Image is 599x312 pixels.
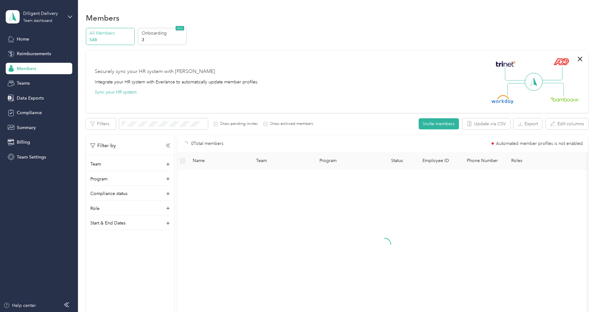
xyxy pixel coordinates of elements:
span: Teams [17,80,30,87]
p: Team [90,161,101,167]
button: Update via CSV [462,118,510,129]
p: Filter by [90,142,116,150]
span: NEW [176,26,184,30]
th: Phone Number [462,152,506,170]
img: Trinet [494,60,517,68]
img: Line Left Down [507,83,529,96]
span: Data Exports [17,95,44,101]
button: Invite members [419,118,459,129]
span: Summary [17,124,36,131]
span: Compliance [17,109,42,116]
p: Role [90,205,100,212]
div: Integrate your HR system with Everlance to automatically update member profiles. [95,79,259,85]
p: 0 Total members [191,140,223,147]
span: Members [17,65,36,72]
img: Line Right Up [540,67,563,81]
p: Onboarding [142,30,185,36]
th: Roles [506,152,570,170]
p: Program [90,176,107,182]
span: Billing [17,139,30,146]
img: ADP [553,58,569,65]
button: Edit columns [546,118,588,129]
th: Status [376,152,417,170]
img: Line Right Down [542,83,564,96]
p: All Members [89,30,132,36]
th: Team [251,152,314,170]
p: Compliance status [90,190,127,197]
span: Home [17,36,29,42]
iframe: Everlance-gr Chat Button Frame [564,276,599,312]
th: Employee ID [417,152,462,170]
img: BambooHR [550,97,579,101]
p: 548 [89,36,132,43]
p: Start & End Dates [90,220,126,226]
button: Help center [3,302,36,309]
span: Name [193,158,246,163]
div: Team dashboard [23,19,52,23]
th: Name [188,152,251,170]
img: Line Left Up [505,67,527,81]
button: Export [513,118,542,129]
h1: Members [86,15,119,21]
button: Filters [86,118,116,129]
img: Workday [492,95,514,104]
div: Securely sync your HR system with [PERSON_NAME] [95,68,215,75]
label: Show pending invites [218,121,258,127]
span: Reimbursements [17,50,51,57]
span: Automated member profiles is not enabled [496,141,583,146]
div: Diligent Delivery [23,10,63,17]
button: Sync your HR system [95,89,137,95]
label: Show archived members [268,121,313,127]
span: Team Settings [17,154,46,160]
th: Program [314,152,376,170]
p: 3 [142,36,185,43]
